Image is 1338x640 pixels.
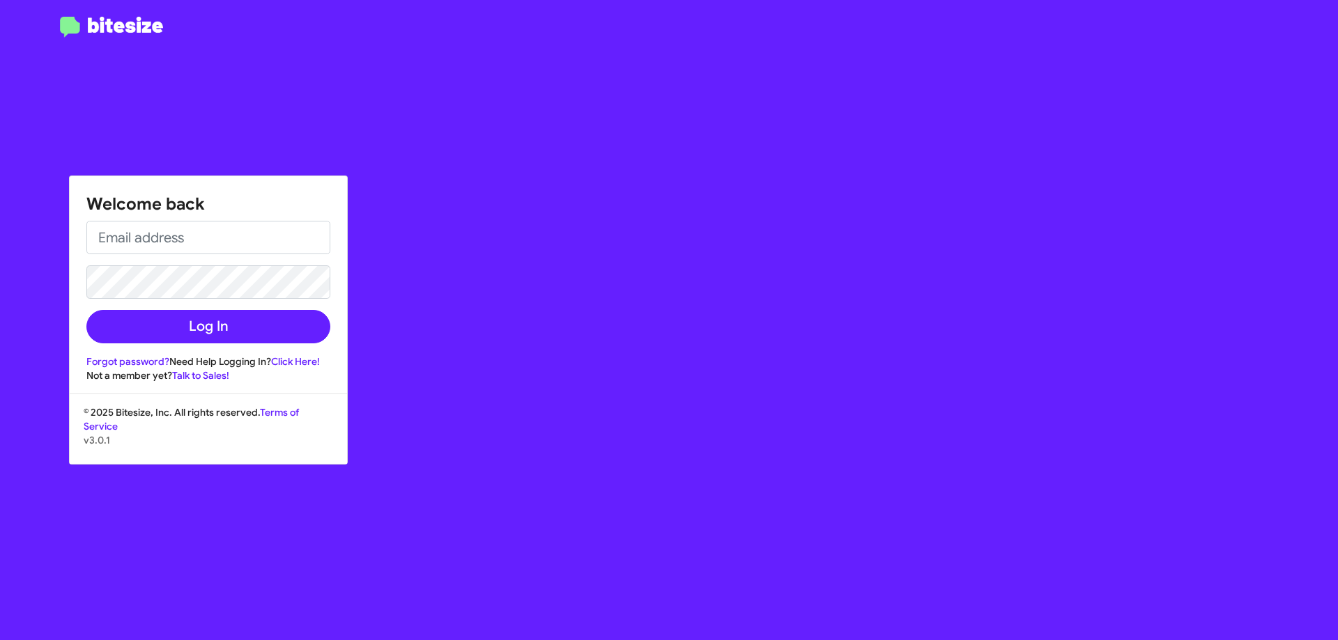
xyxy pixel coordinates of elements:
h1: Welcome back [86,193,330,215]
button: Log In [86,310,330,343]
div: Need Help Logging In? [86,354,330,368]
div: Not a member yet? [86,368,330,382]
div: © 2025 Bitesize, Inc. All rights reserved. [70,405,347,464]
a: Click Here! [271,355,320,368]
p: v3.0.1 [84,433,333,447]
a: Forgot password? [86,355,169,368]
a: Talk to Sales! [172,369,229,382]
input: Email address [86,221,330,254]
